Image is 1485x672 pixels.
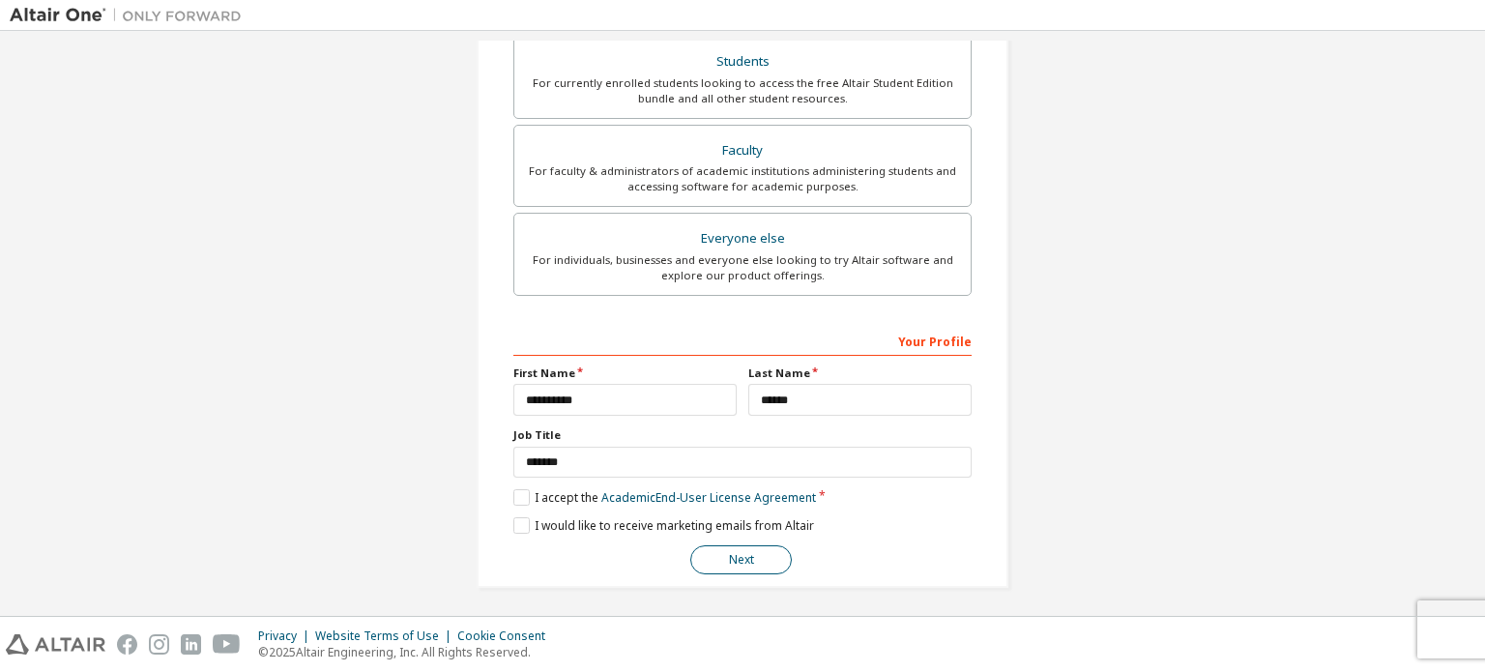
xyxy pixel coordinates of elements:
[513,365,737,381] label: First Name
[526,225,959,252] div: Everyone else
[213,634,241,655] img: youtube.svg
[526,137,959,164] div: Faculty
[526,252,959,283] div: For individuals, businesses and everyone else looking to try Altair software and explore our prod...
[258,644,557,660] p: © 2025 Altair Engineering, Inc. All Rights Reserved.
[601,489,816,506] a: Academic End-User License Agreement
[181,634,201,655] img: linkedin.svg
[748,365,972,381] label: Last Name
[526,75,959,106] div: For currently enrolled students looking to access the free Altair Student Edition bundle and all ...
[513,325,972,356] div: Your Profile
[513,489,816,506] label: I accept the
[258,628,315,644] div: Privacy
[513,517,814,534] label: I would like to receive marketing emails from Altair
[457,628,557,644] div: Cookie Consent
[315,628,457,644] div: Website Terms of Use
[6,634,105,655] img: altair_logo.svg
[149,634,169,655] img: instagram.svg
[513,427,972,443] label: Job Title
[690,545,792,574] button: Next
[526,48,959,75] div: Students
[10,6,251,25] img: Altair One
[526,163,959,194] div: For faculty & administrators of academic institutions administering students and accessing softwa...
[117,634,137,655] img: facebook.svg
